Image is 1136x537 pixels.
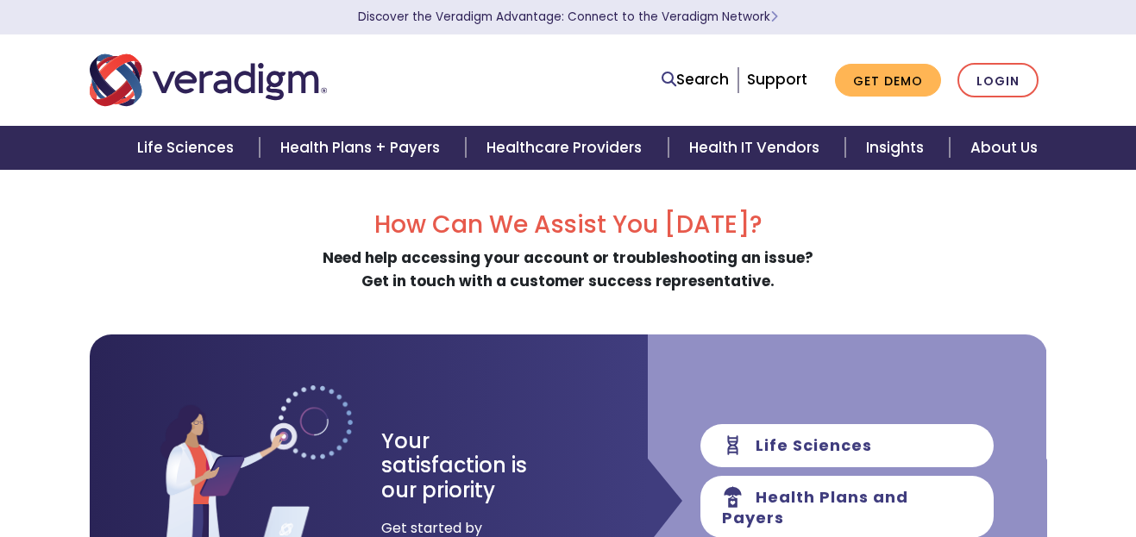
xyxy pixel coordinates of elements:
[323,247,813,291] strong: Need help accessing your account or troubleshooting an issue? Get in touch with a customer succes...
[358,9,778,25] a: Discover the Veradigm Advantage: Connect to the Veradigm NetworkLearn More
[116,126,260,170] a: Life Sciences
[662,68,729,91] a: Search
[747,69,807,90] a: Support
[957,63,1039,98] a: Login
[90,210,1047,240] h2: How Can We Assist You [DATE]?
[668,126,845,170] a: Health IT Vendors
[260,126,466,170] a: Health Plans + Payers
[466,126,668,170] a: Healthcare Providers
[950,126,1058,170] a: About Us
[770,9,778,25] span: Learn More
[90,52,327,109] img: Veradigm logo
[381,429,558,503] h3: Your satisfaction is our priority
[845,126,950,170] a: Insights
[835,64,941,97] a: Get Demo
